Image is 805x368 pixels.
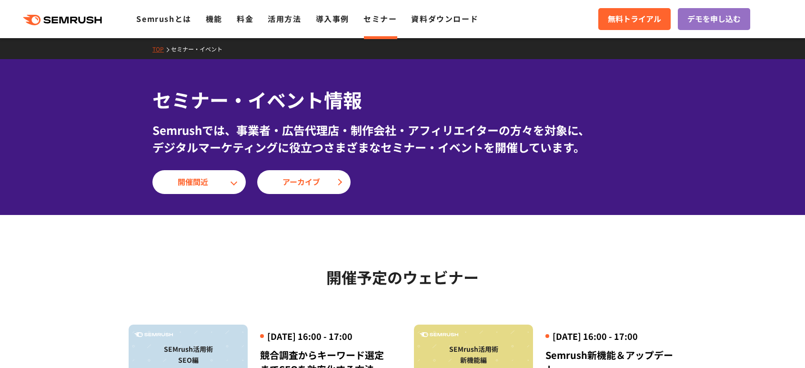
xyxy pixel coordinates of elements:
a: セミナー [363,13,397,24]
a: アーカイブ [257,170,351,194]
img: Semrush [420,332,458,337]
a: 開催間近 [152,170,246,194]
a: 導入事例 [316,13,349,24]
h1: セミナー・イベント情報 [152,86,653,114]
span: 無料トライアル [608,13,661,25]
a: 機能 [206,13,222,24]
h2: 開催予定のウェビナー [129,265,676,289]
a: デモを申し込む [678,8,750,30]
div: Semrushでは、事業者・広告代理店・制作会社・アフィリエイターの方々を対象に、 デジタルマーケティングに役立つさまざまなセミナー・イベントを開催しています。 [152,122,653,156]
a: TOP [152,45,171,53]
a: 無料トライアル [598,8,671,30]
div: SEMrush活用術 SEO編 [133,344,243,366]
span: アーカイブ [282,176,325,188]
div: [DATE] 16:00 - 17:00 [545,330,676,342]
span: デモを申し込む [687,13,741,25]
span: 開催間近 [178,176,221,188]
a: 資料ダウンロード [411,13,478,24]
div: SEMrush活用術 新機能編 [419,344,528,366]
a: 活用方法 [268,13,301,24]
a: Semrushとは [136,13,191,24]
div: [DATE] 16:00 - 17:00 [260,330,391,342]
a: 料金 [237,13,253,24]
img: Semrush [134,332,173,337]
a: セミナー・イベント [171,45,230,53]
